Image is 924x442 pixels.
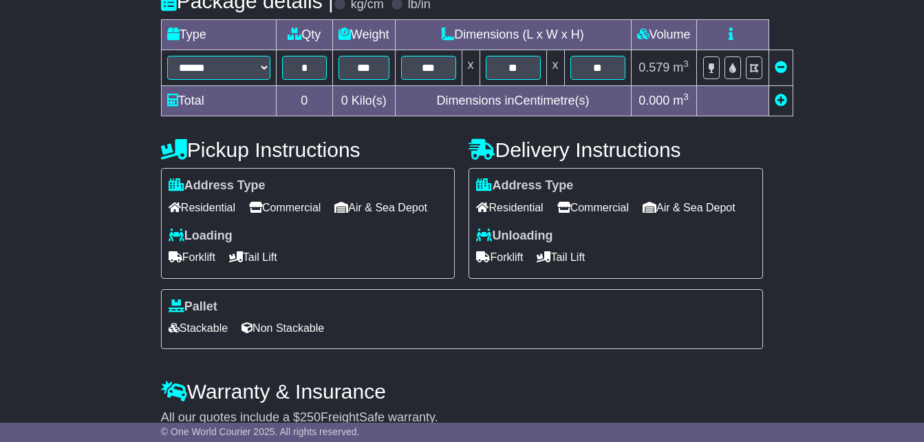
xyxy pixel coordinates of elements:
[161,20,276,50] td: Type
[241,317,324,339] span: Non Stackable
[334,197,427,218] span: Air & Sea Depot
[276,86,332,116] td: 0
[395,86,631,116] td: Dimensions in Centimetre(s)
[229,246,277,268] span: Tail Lift
[341,94,348,107] span: 0
[476,246,523,268] span: Forklift
[638,94,669,107] span: 0.000
[332,20,395,50] td: Weight
[332,86,395,116] td: Kilo(s)
[169,317,228,339] span: Stackable
[469,138,763,161] h4: Delivery Instructions
[546,50,564,86] td: x
[476,229,552,244] label: Unloading
[673,61,689,74] span: m
[631,20,696,50] td: Volume
[169,246,215,268] span: Forklift
[638,61,669,74] span: 0.579
[683,92,689,102] sup: 3
[169,178,266,193] label: Address Type
[476,178,573,193] label: Address Type
[775,94,787,107] a: Add new item
[169,299,217,315] label: Pallet
[537,246,585,268] span: Tail Lift
[673,94,689,107] span: m
[169,229,233,244] label: Loading
[643,197,735,218] span: Air & Sea Depot
[161,138,455,161] h4: Pickup Instructions
[300,410,321,424] span: 250
[462,50,480,86] td: x
[557,197,629,218] span: Commercial
[161,426,360,437] span: © One World Courier 2025. All rights reserved.
[683,59,689,69] sup: 3
[476,197,543,218] span: Residential
[395,20,631,50] td: Dimensions (L x W x H)
[161,380,763,403] h4: Warranty & Insurance
[775,61,787,74] a: Remove this item
[161,410,763,425] div: All our quotes include a $ FreightSafe warranty.
[276,20,332,50] td: Qty
[169,197,235,218] span: Residential
[249,197,321,218] span: Commercial
[161,86,276,116] td: Total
